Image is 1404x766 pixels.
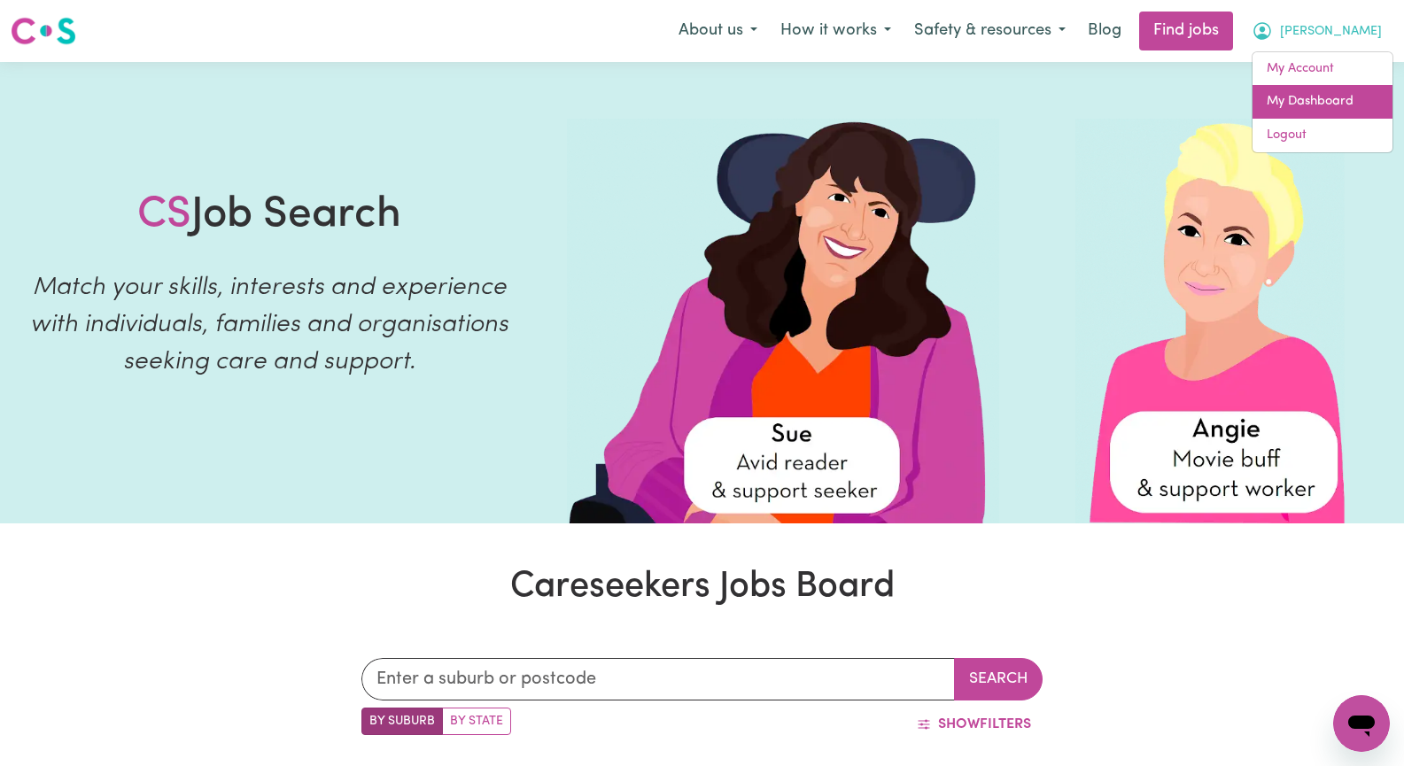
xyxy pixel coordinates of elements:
a: Blog [1077,12,1132,50]
span: Show [938,717,980,731]
a: Logout [1253,119,1392,152]
span: CS [137,194,191,236]
a: My Account [1253,52,1392,86]
input: Enter a suburb or postcode [361,658,955,700]
button: Search [954,658,1043,700]
button: My Account [1240,12,1393,50]
button: How it works [769,12,903,50]
a: My Dashboard [1253,85,1392,119]
a: Find jobs [1139,12,1233,50]
div: My Account [1252,51,1393,153]
label: Search by suburb/post code [361,708,443,735]
label: Search by state [442,708,511,735]
span: [PERSON_NAME] [1280,22,1382,42]
button: Safety & resources [903,12,1077,50]
button: ShowFilters [905,708,1043,741]
button: About us [667,12,769,50]
iframe: Button to launch messaging window [1333,695,1390,752]
img: Careseekers logo [11,15,76,47]
p: Match your skills, interests and experience with individuals, families and organisations seeking ... [21,269,517,381]
h1: Job Search [137,190,401,242]
a: Careseekers logo [11,11,76,51]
